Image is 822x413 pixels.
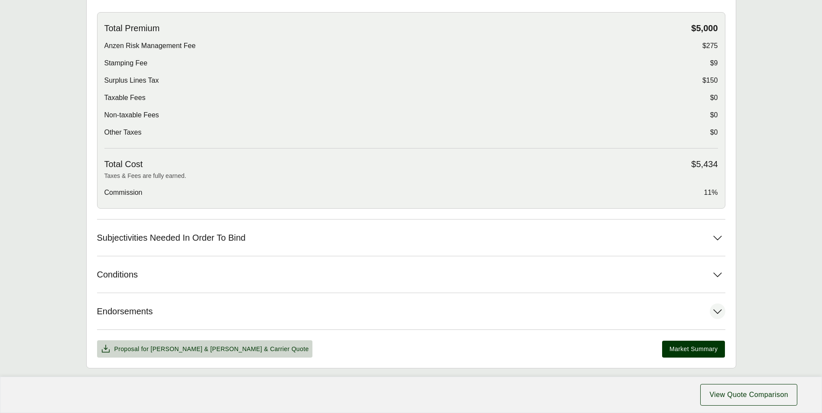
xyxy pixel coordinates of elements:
[104,127,142,138] span: Other Taxes
[97,219,725,256] button: Subjectivities Needed In Order To Bind
[710,127,718,138] span: $0
[669,345,718,354] span: Market Summary
[104,159,143,170] span: Total Cost
[700,384,797,406] button: View Quote Comparison
[104,93,146,103] span: Taxable Fees
[97,232,246,243] span: Subjectivities Needed In Order To Bind
[97,269,138,280] span: Conditions
[150,345,262,352] span: [PERSON_NAME] & [PERSON_NAME]
[710,58,718,68] span: $9
[104,23,160,34] span: Total Premium
[104,75,159,86] span: Surplus Lines Tax
[97,306,153,317] span: Endorsements
[691,23,718,34] span: $5,000
[702,41,718,51] span: $275
[264,345,309,352] span: & Carrier Quote
[104,58,148,68] span: Stamping Fee
[709,390,788,400] span: View Quote Comparison
[104,41,196,51] span: Anzen Risk Management Fee
[662,341,725,358] button: Market Summary
[691,159,718,170] span: $5,434
[704,187,718,198] span: 11%
[97,293,725,329] button: Endorsements
[97,340,312,358] button: Proposal for [PERSON_NAME] & [PERSON_NAME] & Carrier Quote
[97,256,725,293] button: Conditions
[104,171,718,181] p: Taxes & Fees are fully earned.
[104,110,159,120] span: Non-taxable Fees
[710,110,718,120] span: $0
[710,93,718,103] span: $0
[702,75,718,86] span: $150
[104,187,143,198] span: Commission
[114,345,309,354] span: Proposal for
